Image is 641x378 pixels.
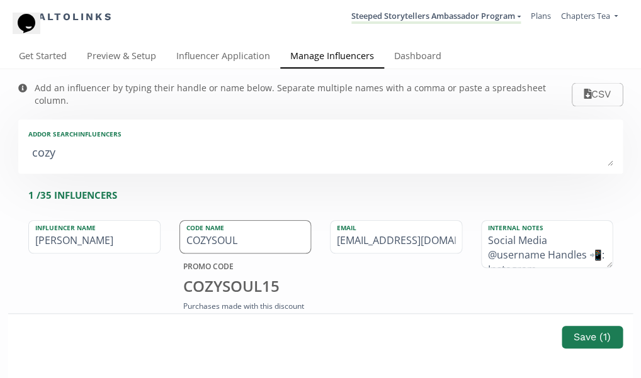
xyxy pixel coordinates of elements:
button: CSV [572,83,623,106]
div: Add an influencer by typing their handle or name below. Separate multiple names with a comma or p... [35,82,572,107]
a: Preview & Setup [77,45,166,70]
div: COZYSOUL 15 [179,275,312,297]
iframe: chat widget [13,13,53,50]
label: Email [331,221,449,232]
div: 1 / 35 INFLUENCERS [28,189,623,202]
textarea: cozy [28,141,613,166]
a: Manage Influencers [280,45,384,70]
label: Influencer Name [29,221,147,232]
span: Chapters Tea [561,10,610,21]
a: Plans [531,10,551,21]
textarea: Social Media @username Handles 📲: Instagram @cozy.soul.reads and podcast Instagram @stories.and.s... [482,221,613,267]
div: Purchases made with this discount code will be attributed to [PERSON_NAME] . [179,301,312,333]
div: PROMO CODE [179,261,312,272]
label: Internal Notes [482,221,600,232]
label: Code Name [180,221,298,232]
button: Save (1) [562,325,623,348]
a: Altolinks [18,7,113,28]
a: Chapters Tea [561,10,618,25]
a: Influencer Application [166,45,280,70]
div: Add or search INFLUENCERS [28,130,613,138]
a: Get Started [9,45,77,70]
a: Dashboard [384,45,451,70]
a: Steeped Storytellers Ambassador Program [351,10,521,24]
